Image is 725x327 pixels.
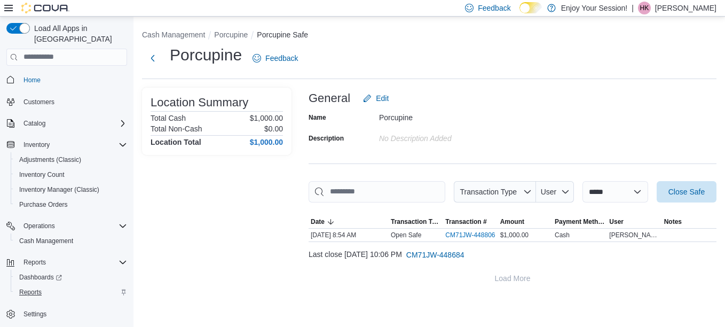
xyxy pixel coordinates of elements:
span: Inventory Count [15,168,127,181]
span: HK [640,2,649,14]
a: Purchase Orders [15,198,72,211]
span: Transaction # [445,217,486,226]
span: Inventory Manager (Classic) [19,185,99,194]
button: Customers [2,94,131,110]
button: Date [309,215,389,228]
span: Purchase Orders [19,200,68,209]
h4: Location Total [151,138,201,146]
input: This is a search bar. As you type, the results lower in the page will automatically filter. [309,181,445,203]
div: Last close [DATE] 10:06 PM [309,244,716,266]
button: CM71JW-448684 [402,244,469,266]
button: Edit [359,88,393,109]
a: Cash Management [15,235,77,247]
button: Cash Management [142,30,205,39]
span: Feedback [478,3,510,13]
h1: Porcupine [170,44,242,66]
button: Operations [2,219,131,233]
button: Close Safe [657,181,716,203]
span: Load All Apps in [GEOGRAPHIC_DATA] [30,23,127,44]
p: [PERSON_NAME] [655,2,716,14]
div: Cash [555,231,570,239]
button: Inventory Count [11,167,131,182]
h4: $1,000.00 [250,138,283,146]
span: Operations [23,222,55,230]
span: Transaction Type [391,217,441,226]
span: Payment Methods [555,217,605,226]
span: Amount [500,217,524,226]
span: Catalog [23,119,45,128]
button: Reports [11,285,131,300]
a: Dashboards [11,270,131,285]
label: Name [309,113,326,122]
button: Catalog [19,117,50,130]
button: Notes [662,215,716,228]
span: Purchase Orders [15,198,127,211]
span: Date [311,217,325,226]
button: Adjustments (Classic) [11,152,131,167]
button: Transaction Type [454,181,536,203]
span: Feedback [265,53,298,64]
span: Customers [19,95,127,108]
span: Dashboards [19,273,62,282]
span: User [541,188,557,196]
button: User [607,215,661,228]
span: Close Safe [668,186,705,197]
span: Cash Management [15,235,127,247]
nav: An example of EuiBreadcrumbs [142,29,716,42]
button: Porcupine [214,30,248,39]
button: Reports [2,255,131,270]
button: Catalog [2,116,131,131]
p: | [632,2,634,14]
div: Harpreet Kaur [638,2,651,14]
button: Transaction Type [389,215,443,228]
span: Inventory [23,141,50,149]
div: Porcupine [379,109,522,122]
a: Reports [15,286,46,299]
span: Reports [15,286,127,299]
button: User [536,181,574,203]
span: Inventory Manager (Classic) [15,183,127,196]
a: Adjustments (Classic) [15,153,85,166]
a: Inventory Manager (Classic) [15,183,104,196]
button: Settings [2,306,131,322]
a: Dashboards [15,271,66,284]
input: Dark Mode [519,2,542,13]
button: Transaction # [443,215,498,228]
button: Load More [309,268,716,289]
span: Inventory Count [19,170,65,179]
span: Customers [23,98,54,106]
p: $0.00 [264,124,283,133]
span: CM71JW-448684 [406,250,464,260]
span: Reports [19,256,127,269]
span: [PERSON_NAME] [609,231,659,239]
h3: Location Summary [151,96,248,109]
button: Porcupine Safe [257,30,308,39]
button: Payment Methods [553,215,607,228]
div: [DATE] 8:54 AM [309,229,389,242]
a: Feedback [248,48,302,69]
button: Next [142,48,163,69]
button: Inventory Manager (Classic) [11,182,131,197]
div: No Description added [379,130,522,143]
span: Settings [19,307,127,321]
h6: Total Cash [151,114,186,122]
svg: External link [498,232,504,238]
button: Home [2,72,131,88]
span: Catalog [19,117,127,130]
p: Enjoy Your Session! [561,2,628,14]
label: Description [309,134,344,143]
a: Customers [19,96,59,108]
span: Adjustments (Classic) [15,153,127,166]
span: Edit [376,93,389,104]
span: Transaction Type [460,188,517,196]
a: Settings [19,308,51,321]
h3: General [309,92,350,105]
span: Operations [19,220,127,232]
img: Cova [21,3,69,13]
span: User [609,217,624,226]
span: Reports [23,258,46,267]
span: Adjustments (Classic) [19,155,81,164]
span: Home [23,76,41,84]
span: Reports [19,288,42,297]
